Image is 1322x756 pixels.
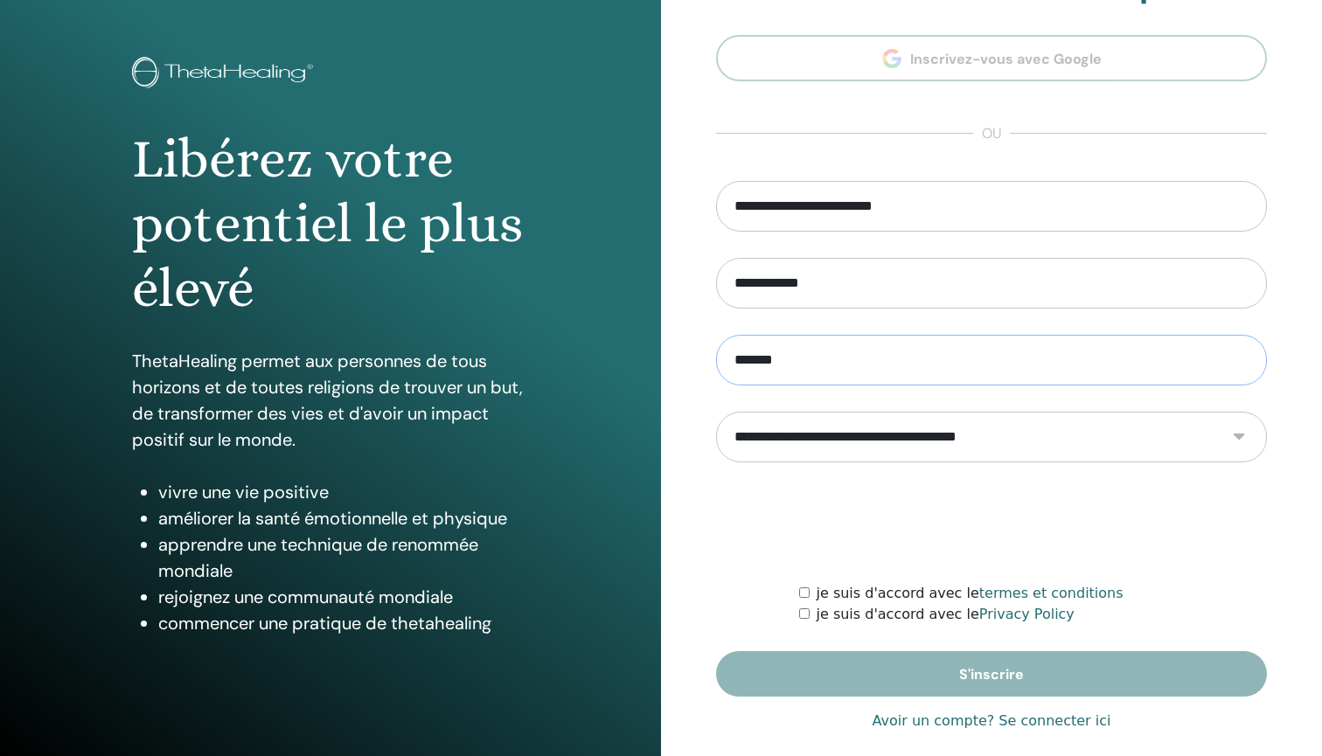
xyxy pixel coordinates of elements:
li: améliorer la santé émotionnelle et physique [158,505,529,531]
label: je suis d'accord avec le [817,604,1075,625]
li: rejoignez une communauté mondiale [158,584,529,610]
iframe: reCAPTCHA [859,489,1124,557]
li: vivre une vie positive [158,479,529,505]
li: commencer une pratique de thetahealing [158,610,529,636]
a: Avoir un compte? Se connecter ici [873,711,1111,732]
span: ou [973,123,1010,144]
a: termes et conditions [979,585,1124,601]
p: ThetaHealing permet aux personnes de tous horizons et de toutes religions de trouver un but, de t... [132,348,529,453]
h1: Libérez votre potentiel le plus élevé [132,127,529,322]
li: apprendre une technique de renommée mondiale [158,531,529,584]
a: Privacy Policy [979,606,1075,622]
label: je suis d'accord avec le [817,583,1124,604]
